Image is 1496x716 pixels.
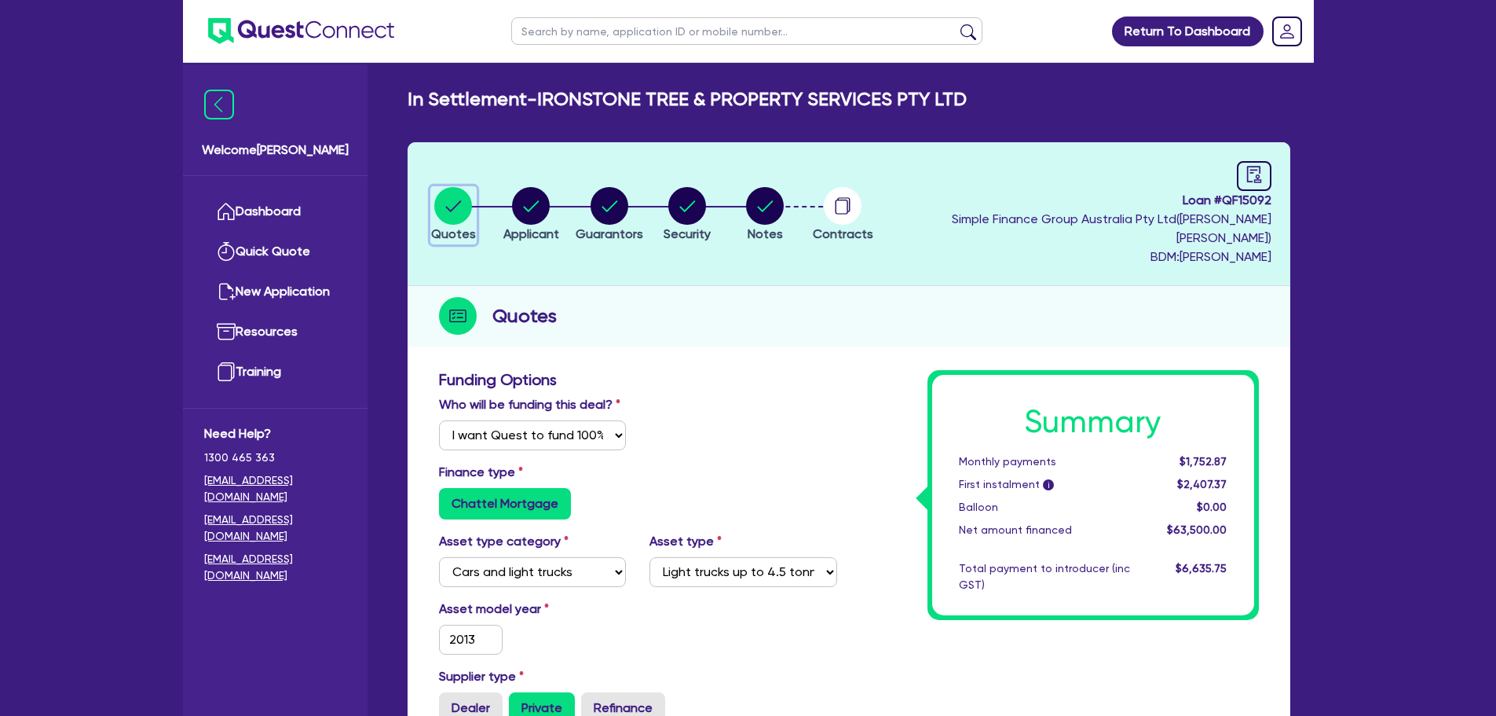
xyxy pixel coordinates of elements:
[204,424,346,443] span: Need Help?
[208,18,394,44] img: quest-connect-logo-blue
[439,297,477,335] img: step-icon
[439,463,523,482] label: Finance type
[430,186,477,244] button: Quotes
[204,512,346,545] a: [EMAIL_ADDRESS][DOMAIN_NAME]
[649,532,722,551] label: Asset type
[204,90,234,119] img: icon-menu-close
[204,232,346,272] a: Quick Quote
[204,272,346,312] a: New Application
[1043,479,1054,490] span: i
[575,186,644,244] button: Guarantors
[503,226,559,241] span: Applicant
[204,472,346,505] a: [EMAIL_ADDRESS][DOMAIN_NAME]
[439,488,571,520] label: Chattel Mortgage
[439,532,569,551] label: Asset type category
[217,242,236,261] img: quick-quote
[217,362,236,381] img: training
[947,453,1142,470] div: Monthly payments
[812,186,874,244] button: Contracts
[202,141,349,160] span: Welcome [PERSON_NAME]
[947,560,1142,593] div: Total payment to introducer (inc GST)
[663,186,711,244] button: Security
[511,17,982,45] input: Search by name, application ID or mobile number...
[748,226,783,241] span: Notes
[664,226,711,241] span: Security
[204,192,346,232] a: Dashboard
[1197,501,1227,513] span: $0.00
[886,191,1271,210] span: Loan # QF15092
[1176,562,1227,575] span: $6,635.75
[431,226,476,241] span: Quotes
[204,312,346,352] a: Resources
[947,476,1142,493] div: First instalment
[1177,478,1227,490] span: $2,407.37
[947,522,1142,538] div: Net amount financed
[408,88,967,111] h2: In Settlement - IRONSTONE TREE & PROPERTY SERVICES PTY LTD
[1245,166,1263,183] span: audit
[952,211,1271,245] span: Simple Finance Group Australia Pty Ltd ( [PERSON_NAME] [PERSON_NAME] )
[947,499,1142,516] div: Balloon
[492,302,557,330] h2: Quotes
[427,600,638,619] label: Asset model year
[1167,523,1227,536] span: $63,500.00
[217,282,236,301] img: new-application
[204,450,346,466] span: 1300 465 363
[217,322,236,341] img: resources
[204,352,346,392] a: Training
[576,226,643,241] span: Guarantors
[1267,11,1308,52] a: Dropdown toggle
[745,186,785,244] button: Notes
[439,370,837,389] h3: Funding Options
[503,186,560,244] button: Applicant
[439,395,620,414] label: Who will be funding this deal?
[886,248,1271,266] span: BDM: [PERSON_NAME]
[439,667,524,686] label: Supplier type
[1112,17,1264,46] a: Return To Dashboard
[204,551,346,584] a: [EMAIL_ADDRESS][DOMAIN_NAME]
[959,403,1227,441] h1: Summary
[1180,455,1227,468] span: $1,752.87
[813,226,873,241] span: Contracts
